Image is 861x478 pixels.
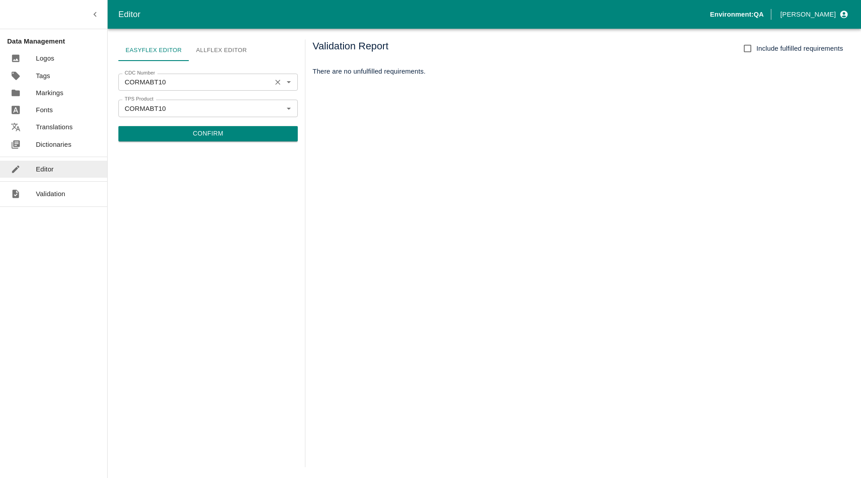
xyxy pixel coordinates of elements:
[313,39,388,57] h5: Validation Report
[313,66,843,76] p: There are no unfulfilled requirements.
[36,53,54,63] p: Logos
[36,88,63,98] p: Markings
[757,44,843,53] span: Include fulfilled requirements
[777,7,850,22] button: profile
[36,71,50,81] p: Tags
[118,8,710,21] div: Editor
[36,105,53,115] p: Fonts
[36,122,73,132] p: Translations
[36,189,65,199] p: Validation
[125,96,153,103] label: TPS Product
[283,102,295,114] button: Open
[272,76,284,88] button: Clear
[125,70,155,77] label: CDC Number
[780,9,836,19] p: [PERSON_NAME]
[36,164,54,174] p: Editor
[7,36,107,46] p: Data Management
[189,39,254,61] a: Allflex Editor
[118,39,189,61] a: Easyflex Editor
[118,126,298,141] button: Confirm
[36,140,71,149] p: Dictionaries
[710,9,764,19] p: Environment: QA
[283,76,295,88] button: Open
